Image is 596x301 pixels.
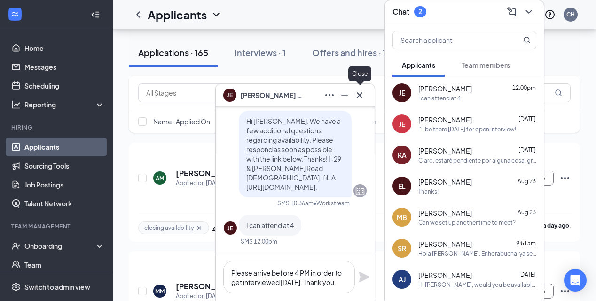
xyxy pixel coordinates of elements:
div: Can we set up another time to meet? [418,219,516,227]
div: JE [399,88,405,98]
a: Home [24,39,105,57]
svg: Cross [196,224,203,232]
a: Talent Network [24,194,105,213]
span: Applicants [402,61,435,69]
span: edit [212,225,219,231]
span: [PERSON_NAME] [418,115,472,124]
div: I can attend at 4 [418,94,461,102]
span: Hi [PERSON_NAME]. We have a few additional questions regarding availability. Please respond as so... [246,117,341,191]
span: closing availability [144,224,194,232]
button: Cross [352,88,367,103]
b: a day ago [543,222,569,229]
div: SMS 12:00pm [241,237,277,245]
span: I can attend at 4 [246,221,294,229]
div: Team Management [11,222,103,230]
span: [PERSON_NAME] [418,208,472,218]
svg: QuestionInfo [544,9,556,20]
svg: UserCheck [11,241,21,251]
div: Hiring [11,123,103,131]
svg: Cross [354,89,365,101]
h1: Applicants [148,7,207,23]
div: Thanks! [418,187,439,195]
span: Aug 23 [518,209,536,216]
div: AM [156,174,164,182]
span: [DATE] [518,115,536,122]
div: MB [397,212,407,222]
a: Applicants [24,138,105,156]
a: Sourcing Tools [24,156,105,175]
span: [PERSON_NAME] [418,177,472,187]
svg: ChevronDown [523,6,534,17]
span: • Workstream [314,199,350,207]
span: 9:51am [516,240,536,247]
svg: WorkstreamLogo [10,9,20,19]
svg: Ellipses [559,285,571,297]
div: Offers and hires · 71 [312,47,391,58]
svg: ComposeMessage [506,6,518,17]
svg: MagnifyingGlass [555,89,562,97]
svg: ChevronDown [211,9,222,20]
input: Search applicant [393,31,504,49]
span: Team members [462,61,510,69]
h3: Chat [392,7,409,17]
div: Reporting [24,100,105,109]
button: ComposeMessage [504,4,519,19]
a: Messages [24,57,105,76]
svg: Ellipses [324,89,335,101]
svg: Collapse [91,10,100,19]
div: CH [566,10,575,18]
div: Close [348,66,371,81]
span: Aug 23 [518,178,536,185]
button: ChevronDown [521,4,536,19]
h5: [PERSON_NAME] [176,281,216,292]
span: [PERSON_NAME] [418,239,472,249]
span: [PERSON_NAME] [418,270,472,280]
div: Interviews · 1 [235,47,286,58]
span: 12:00pm [512,84,536,91]
a: Team [24,255,105,274]
div: Hi [PERSON_NAME], would you be available for an interview [DATE] 9 AM to 10 AM, or from 2:30 PM t... [418,281,536,289]
div: 2 [418,8,422,16]
svg: Company [354,185,366,196]
div: Applied on [DATE] [176,292,227,301]
svg: Plane [359,271,370,283]
textarea: Please arrive before 4 PM in order to get interviewed [DATE]. Thank you. [223,261,355,293]
span: [DATE] [518,271,536,278]
div: AJ [399,275,406,284]
div: KA [398,150,407,160]
div: SR [398,244,406,253]
div: Applied on [DATE] [176,179,227,188]
span: [PERSON_NAME] eccles [240,90,306,100]
svg: Ellipses [559,172,571,184]
div: Hola [PERSON_NAME]. Enhorabuena, ya se ha confirmado su entrevista in situ con [DEMOGRAPHIC_DATA]... [418,250,536,258]
div: Open Intercom Messenger [564,269,587,292]
div: Onboarding [24,241,97,251]
div: JE [399,119,405,129]
div: Switch to admin view [24,282,90,292]
svg: MagnifyingGlass [523,36,531,44]
button: Minimize [337,88,352,103]
svg: Settings [11,282,21,292]
span: [PERSON_NAME] [418,84,472,93]
div: Claro, estaré pendiente por alguna cosa, gracias [418,156,536,164]
div: I'll be there [DATE] for open interview! [418,125,516,133]
input: All Stages [146,88,232,98]
h5: [PERSON_NAME] [176,168,216,179]
div: SMS 10:36am [277,199,314,207]
div: JE [227,224,233,232]
button: Ellipses [322,88,337,103]
div: MM [155,287,165,295]
span: [DATE] [518,146,536,154]
span: [PERSON_NAME] [418,146,472,155]
svg: Minimize [339,89,350,101]
svg: Analysis [11,100,21,109]
a: Scheduling [24,76,105,95]
div: EL [398,181,406,191]
a: Job Postings [24,175,105,194]
svg: ChevronLeft [133,9,144,20]
div: Applications · 165 [138,47,208,58]
span: Name · Applied On [153,117,210,126]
